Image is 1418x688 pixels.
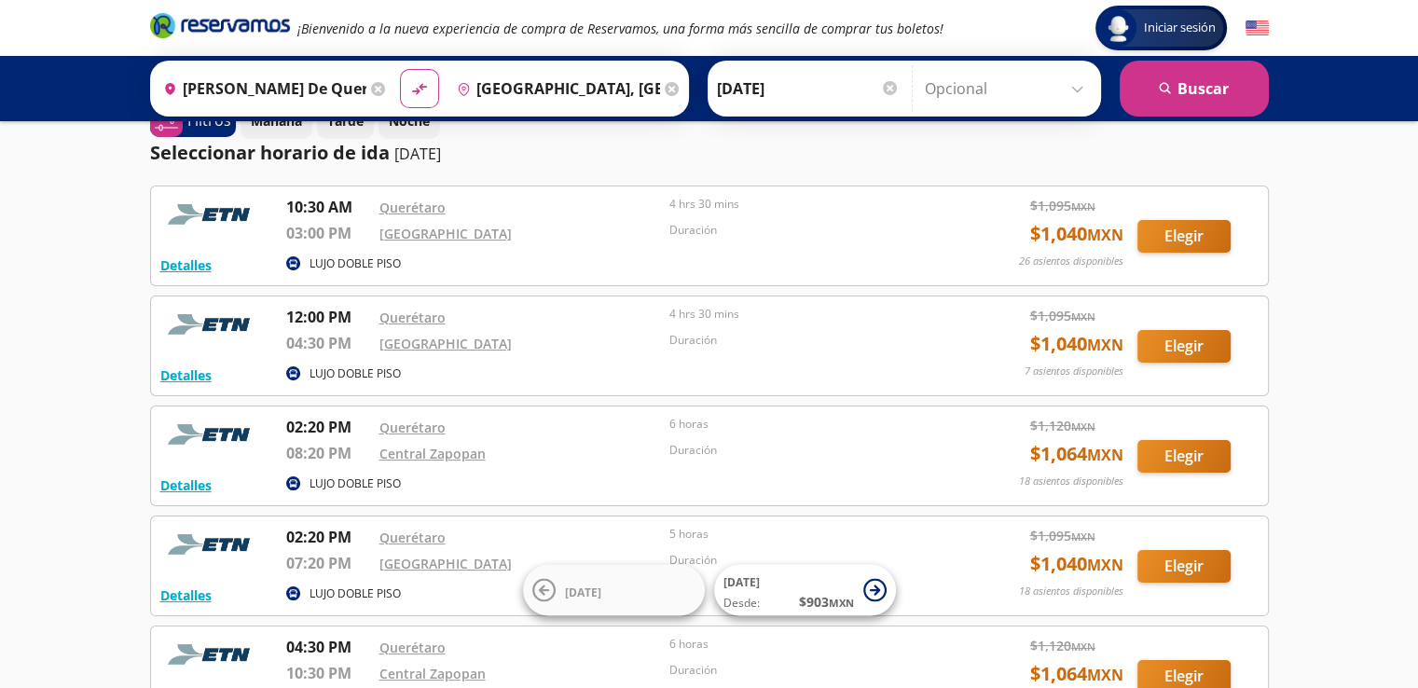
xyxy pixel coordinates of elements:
small: MXN [1071,530,1095,544]
input: Buscar Destino [449,65,660,112]
p: 08:20 PM [286,442,370,464]
p: 07:20 PM [286,552,370,574]
p: 02:20 PM [286,416,370,438]
img: RESERVAMOS [160,416,263,453]
span: $ 903 [799,592,854,612]
a: Brand Logo [150,11,290,45]
a: Querétaro [379,419,446,436]
p: Duración [669,662,951,679]
small: MXN [1087,445,1123,465]
p: LUJO DOBLE PISO [310,365,401,382]
p: 7 asientos disponibles [1025,364,1123,379]
button: Detalles [160,365,212,385]
span: $ 1,040 [1030,550,1123,578]
p: Duración [669,442,951,459]
p: 10:30 PM [286,662,370,684]
p: 5 horas [669,526,951,543]
p: [DATE] [394,143,441,165]
p: 6 horas [669,416,951,433]
img: RESERVAMOS [160,306,263,343]
span: $ 1,040 [1030,220,1123,248]
span: $ 1,095 [1030,196,1095,215]
em: ¡Bienvenido a la nueva experiencia de compra de Reservamos, una forma más sencilla de comprar tus... [297,20,943,37]
span: Iniciar sesión [1136,19,1223,37]
a: Querétaro [379,529,446,546]
span: [DATE] [565,584,601,599]
p: Duración [669,552,951,569]
input: Buscar Origen [156,65,366,112]
a: Central Zapopan [379,445,486,462]
p: 03:00 PM [286,222,370,244]
img: RESERVAMOS [160,526,263,563]
small: MXN [1071,420,1095,433]
img: RESERVAMOS [160,196,263,233]
small: MXN [1071,640,1095,654]
a: Querétaro [379,639,446,656]
p: 10:30 AM [286,196,370,218]
p: 18 asientos disponibles [1019,584,1123,599]
button: Elegir [1137,220,1231,253]
img: RESERVAMOS [160,636,263,673]
a: Querétaro [379,309,446,326]
p: LUJO DOBLE PISO [310,585,401,602]
a: Querétaro [379,199,446,216]
button: Buscar [1120,61,1269,117]
small: MXN [829,596,854,610]
small: MXN [1087,555,1123,575]
p: 04:30 PM [286,636,370,658]
button: [DATE]Desde:$903MXN [714,565,896,616]
span: $ 1,120 [1030,416,1095,435]
span: $ 1,095 [1030,306,1095,325]
p: 12:00 PM [286,306,370,328]
span: $ 1,064 [1030,440,1123,468]
p: 4 hrs 30 mins [669,306,951,323]
p: 04:30 PM [286,332,370,354]
span: $ 1,064 [1030,660,1123,688]
p: Duración [669,332,951,349]
button: English [1246,17,1269,40]
button: Elegir [1137,330,1231,363]
p: Duración [669,222,951,239]
button: Elegir [1137,550,1231,583]
button: [DATE] [523,565,705,616]
button: Detalles [160,585,212,605]
small: MXN [1071,310,1095,323]
input: Opcional [925,65,1092,112]
p: Seleccionar horario de ida [150,139,390,167]
a: Central Zapopan [379,665,486,682]
small: MXN [1071,200,1095,213]
span: Desde: [723,595,760,612]
small: MXN [1087,335,1123,355]
span: $ 1,120 [1030,636,1095,655]
a: [GEOGRAPHIC_DATA] [379,225,512,242]
span: [DATE] [723,574,760,590]
small: MXN [1087,665,1123,685]
a: [GEOGRAPHIC_DATA] [379,335,512,352]
span: $ 1,095 [1030,526,1095,545]
small: MXN [1087,225,1123,245]
p: 26 asientos disponibles [1019,254,1123,269]
p: 18 asientos disponibles [1019,474,1123,489]
button: Elegir [1137,440,1231,473]
input: Elegir Fecha [717,65,900,112]
a: [GEOGRAPHIC_DATA] [379,555,512,572]
p: 02:20 PM [286,526,370,548]
i: Brand Logo [150,11,290,39]
button: Detalles [160,475,212,495]
p: LUJO DOBLE PISO [310,475,401,492]
button: Detalles [160,255,212,275]
p: 6 horas [669,636,951,653]
p: LUJO DOBLE PISO [310,255,401,272]
span: $ 1,040 [1030,330,1123,358]
p: 4 hrs 30 mins [669,196,951,213]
